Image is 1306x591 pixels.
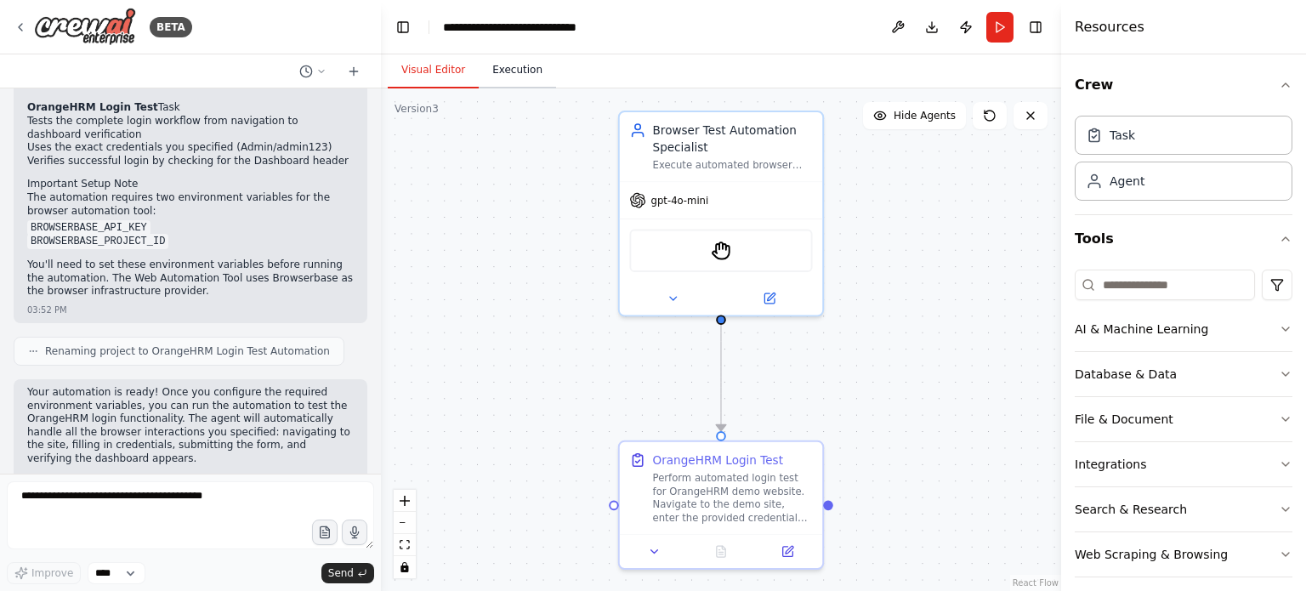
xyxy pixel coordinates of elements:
[1075,411,1173,428] div: File & Document
[27,178,354,191] h2: Important Setup Note
[443,19,634,36] nav: breadcrumb
[1075,366,1177,383] div: Database & Data
[394,556,416,578] button: toggle interactivity
[1075,501,1187,518] div: Search & Research
[1075,17,1144,37] h4: Resources
[27,259,354,298] p: You'll need to set these environment variables before running the automation. The Web Automation ...
[395,102,439,116] div: Version 3
[394,490,416,512] button: zoom in
[27,101,354,115] h2: Task
[894,109,956,122] span: Hide Agents
[1075,546,1228,563] div: Web Scraping & Browsing
[1075,321,1208,338] div: AI & Machine Learning
[1110,127,1135,144] div: Task
[321,563,374,583] button: Send
[45,344,330,358] span: Renaming project to OrangeHRM Login Test Automation
[1075,215,1292,263] button: Tools
[1110,173,1144,190] div: Agent
[394,512,416,534] button: zoom out
[27,101,158,113] strong: OrangeHRM Login Test
[292,61,333,82] button: Switch to previous chat
[27,115,354,141] li: Tests the complete login workflow from navigation to dashboard verification
[27,386,354,466] p: Your automation is ready! Once you configure the required environment variables, you can run the ...
[27,234,168,249] code: BROWSERBASE_PROJECT_ID
[618,440,824,570] div: OrangeHRM Login TestPerform automated login test for OrangeHRM demo website. Navigate to the demo...
[7,562,81,584] button: Improve
[1013,578,1059,588] a: React Flow attribution
[388,53,479,88] button: Visual Editor
[1075,442,1292,486] button: Integrations
[150,17,192,37] div: BETA
[1075,263,1292,591] div: Tools
[34,8,136,46] img: Logo
[27,471,67,484] div: 03:52 PM
[27,191,354,218] p: The automation requires two environment variables for the browser automation tool:
[394,490,416,578] div: React Flow controls
[27,78,50,90] strong: Tool
[31,566,73,580] span: Improve
[394,534,416,556] button: fit view
[1075,307,1292,351] button: AI & Machine Learning
[1075,109,1292,214] div: Crew
[863,102,966,129] button: Hide Agents
[1075,487,1292,531] button: Search & Research
[1024,15,1048,39] button: Hide right sidebar
[342,520,367,545] button: Click to speak your automation idea
[27,141,354,155] li: Uses the exact credentials you specified (Admin/admin123)
[1075,456,1146,473] div: Integrations
[391,15,415,39] button: Hide left sidebar
[328,566,354,580] span: Send
[1075,397,1292,441] button: File & Document
[1075,61,1292,109] button: Crew
[27,304,67,316] div: 03:52 PM
[1075,352,1292,396] button: Database & Data
[1075,532,1292,577] button: Web Scraping & Browsing
[27,155,354,168] li: Verifies successful login by checking for the Dashboard header
[312,520,338,545] button: Upload files
[340,61,367,82] button: Start a new chat
[618,111,824,316] div: Browser Test Automation SpecialistExecute automated browser tests for web applications, focusing ...
[479,53,556,88] button: Execution
[27,220,150,236] code: BROWSERBASE_API_KEY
